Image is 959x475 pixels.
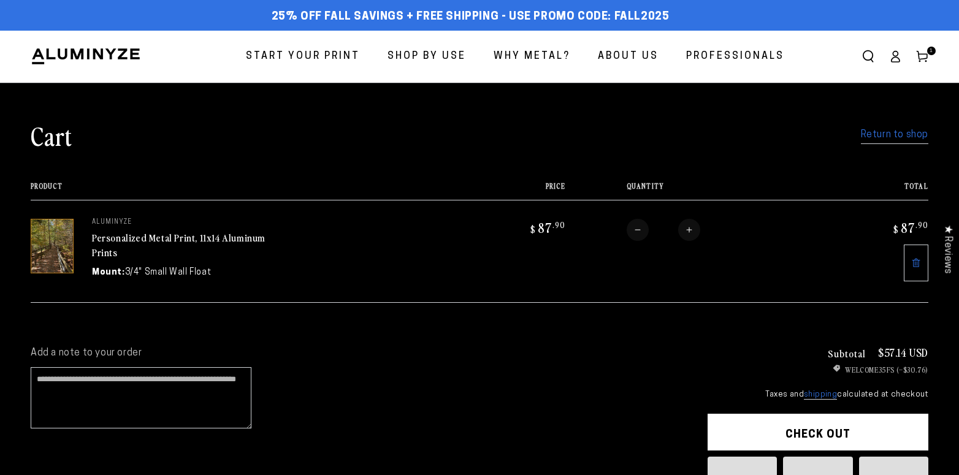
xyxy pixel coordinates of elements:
div: Click to open Judge.me floating reviews tab [936,215,959,283]
span: Professionals [686,48,784,66]
img: 11"x14" Rectangle White Glossy Aluminyzed Photo [31,219,74,273]
span: About Us [598,48,659,66]
p: $57.14 USD [878,347,928,358]
span: $ [893,223,899,235]
img: Aluminyze [31,47,141,66]
a: About Us [589,40,668,73]
dd: 3/4" Small Wall Float [125,266,212,279]
a: Return to shop [861,126,928,144]
a: Personalized Metal Print, 11x14 Aluminum Prints [92,230,266,260]
label: Add a note to your order [31,347,683,360]
input: Quantity for Personalized Metal Print, 11x14 Aluminum Prints [649,219,678,241]
button: Check out [708,414,928,450]
span: 25% off FALL Savings + Free Shipping - Use Promo Code: FALL2025 [272,10,670,24]
sup: .90 [915,219,928,230]
bdi: 87 [529,219,565,236]
a: Remove 11"x14" Rectangle White Glossy Aluminyzed Photo [904,245,928,281]
span: $ [530,223,536,235]
summary: Search our site [855,43,882,70]
th: Total [823,182,928,200]
th: Quantity [565,182,823,200]
span: Start Your Print [246,48,360,66]
th: Product [31,182,460,200]
li: WELCOME35FS (–$30.76) [708,364,928,375]
small: Taxes and calculated at checkout [708,389,928,401]
dt: Mount: [92,266,125,279]
span: 1 [930,47,933,55]
a: Professionals [677,40,793,73]
sup: .90 [552,219,565,230]
span: Why Metal? [494,48,570,66]
bdi: 87 [892,219,928,236]
a: Start Your Print [237,40,369,73]
p: aluminyze [92,219,276,226]
a: Shop By Use [378,40,475,73]
a: shipping [804,390,837,400]
ul: Discount [708,364,928,375]
th: Price [460,182,565,200]
span: Shop By Use [388,48,466,66]
a: Why Metal? [484,40,579,73]
h1: Cart [31,120,72,151]
h3: Subtotal [828,348,866,358]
